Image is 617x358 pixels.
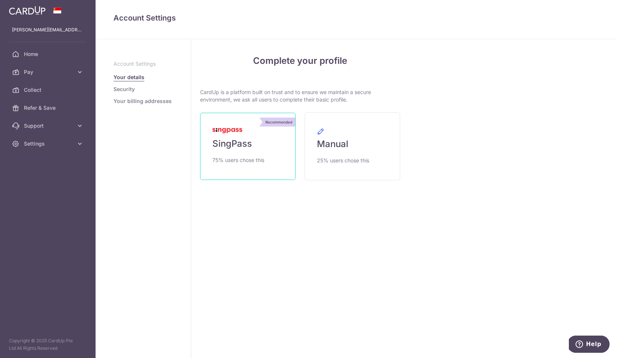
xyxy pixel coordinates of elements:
[317,156,369,165] span: 25% users chose this
[24,68,73,76] span: Pay
[200,54,400,68] h4: Complete your profile
[24,50,73,58] span: Home
[24,104,73,112] span: Refer & Save
[24,140,73,147] span: Settings
[24,86,73,94] span: Collect
[17,5,32,12] span: Help
[113,12,599,24] h4: Account Settings
[113,60,173,68] p: Account Settings
[212,156,264,165] span: 75% users chose this
[200,88,400,103] p: CardUp is a platform built on trust and to ensure we maintain a secure environment, we ask all us...
[212,138,252,150] span: SingPass
[113,97,172,105] a: Your billing addresses
[262,118,295,127] div: Recommended
[12,26,84,34] p: [PERSON_NAME][EMAIL_ADDRESS][DOMAIN_NAME]
[9,6,46,15] img: CardUp
[113,74,144,81] a: Your details
[317,138,348,150] span: Manual
[305,112,400,180] a: Manual 25% users chose this
[212,128,242,133] img: MyInfoLogo
[24,122,73,130] span: Support
[200,113,296,180] a: Recommended SingPass 75% users chose this
[113,85,135,93] a: Security
[569,336,610,354] iframe: Opens a widget where you can find more information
